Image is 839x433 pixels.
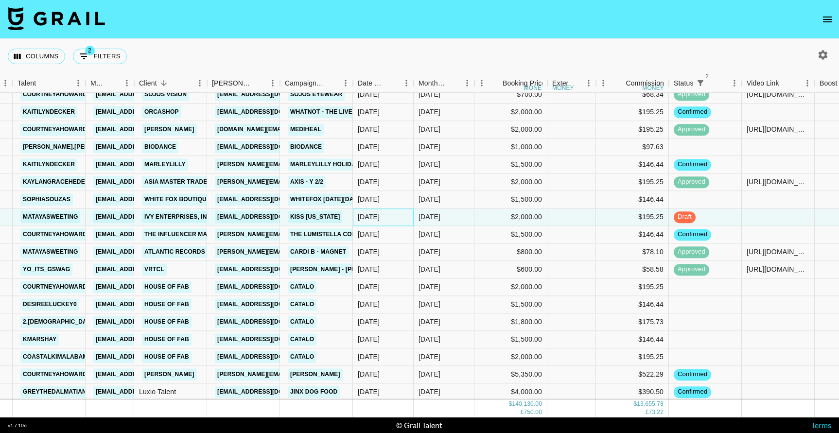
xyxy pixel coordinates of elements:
[93,351,202,363] a: [EMAIL_ADDRESS][DOMAIN_NAME]
[215,333,324,346] a: [EMAIL_ADDRESS][DOMAIN_NAME]
[192,76,207,90] button: Menu
[20,351,94,363] a: coastalkimalabama
[13,74,86,93] div: Talent
[742,74,815,93] div: Video Link
[142,263,167,276] a: Vrtcl
[474,86,547,104] div: $700.00
[674,370,711,380] span: confirmed
[419,107,440,117] div: Oct '25
[674,108,711,117] span: confirmed
[358,370,380,380] div: 9/22/2025
[93,368,202,381] a: [EMAIL_ADDRESS][DOMAIN_NAME]
[93,333,202,346] a: [EMAIL_ADDRESS][DOMAIN_NAME]
[142,316,192,328] a: House of Fab
[637,400,664,409] div: 13,655.78
[358,142,380,152] div: 9/23/2025
[596,313,669,331] div: $175.73
[120,76,134,90] button: Menu
[288,158,395,171] a: Marleylilly Holiday Campaign
[419,387,440,397] div: Oct '25
[90,74,106,93] div: Manager
[474,173,547,191] div: $2,000.00
[674,160,711,170] span: confirmed
[694,76,707,90] div: 2 active filters
[142,193,213,206] a: White Fox Boutique
[215,228,373,241] a: [PERSON_NAME][EMAIL_ADDRESS][DOMAIN_NAME]
[288,176,326,188] a: AXIS - Y 2/2
[8,49,65,64] button: Select columns
[8,422,27,429] div: v 1.7.106
[358,160,380,170] div: 9/24/2025
[20,211,80,223] a: matayasweeting
[142,211,215,223] a: Ivy Enterprises, Inc.
[288,298,316,311] a: Catalo
[674,125,709,135] span: approved
[288,281,316,293] a: Catalo
[142,158,188,171] a: Marleylilly
[358,352,380,362] div: 10/9/2025
[419,300,440,310] div: Oct '25
[596,173,669,191] div: $195.25
[215,316,324,328] a: [EMAIL_ADDRESS][DOMAIN_NAME]
[215,193,324,206] a: [EMAIL_ADDRESS][DOMAIN_NAME]
[747,90,809,100] div: https://www.tiktok.com/@courtneyahoward/video/7556787545351195934
[419,212,440,222] div: Oct '25
[93,211,202,223] a: [EMAIL_ADDRESS][DOMAIN_NAME]
[20,333,59,346] a: kmarshay
[474,121,547,139] div: $2,000.00
[36,76,50,90] button: Sort
[727,76,742,90] button: Menu
[142,88,189,101] a: SOJOS Vision
[509,400,512,409] div: $
[20,106,77,118] a: kaitilyndecker
[325,76,338,90] button: Sort
[419,177,440,187] div: Oct '25
[215,386,324,398] a: [EMAIL_ADDRESS][DOMAIN_NAME]
[288,228,452,241] a: The Lumistella Company - Game Night Campaign
[596,296,669,313] div: $146.44
[215,106,324,118] a: [EMAIL_ADDRESS][DOMAIN_NAME]
[215,263,324,276] a: [EMAIL_ADDRESS][DOMAIN_NAME]
[419,90,440,100] div: Oct '25
[474,243,547,261] div: $800.00
[581,76,596,90] button: Menu
[142,351,192,363] a: House of Fab
[419,317,440,327] div: Oct '25
[86,74,134,93] div: Manager
[20,88,89,101] a: courtneyahoward
[674,90,709,100] span: approved
[747,125,809,135] div: https://www.tiktok.com/@courtneyahoward/video/7557543875154382110
[414,74,474,93] div: Month Due
[596,366,669,383] div: $522.29
[419,370,440,380] div: Oct '25
[288,316,316,328] a: Catalo
[747,74,779,93] div: Video Link
[358,247,380,257] div: 10/2/2025
[474,208,547,226] div: $2,000.00
[694,76,707,90] button: Show filters
[474,366,547,383] div: $5,350.00
[674,388,711,397] span: confirmed
[358,387,380,397] div: 9/30/2025
[215,351,324,363] a: [EMAIL_ADDRESS][DOMAIN_NAME]
[288,246,349,258] a: Cardi B - Magnet
[215,298,324,311] a: [EMAIL_ADDRESS][DOMAIN_NAME]
[93,316,202,328] a: [EMAIL_ADDRESS][DOMAIN_NAME]
[474,226,547,243] div: $1,500.00
[612,76,626,90] button: Sort
[419,160,440,170] div: Oct '25
[396,420,442,430] div: © Grail Talent
[674,213,696,222] span: draft
[596,121,669,139] div: $195.25
[474,331,547,348] div: $1,500.00
[288,106,435,118] a: Whatnot - The Live Shopping Marketplace
[419,282,440,292] div: Oct '25
[596,76,611,90] button: Menu
[596,331,669,348] div: $146.44
[288,368,343,381] a: [PERSON_NAME]
[288,386,340,398] a: Jinx Dog Food
[747,247,809,257] div: https://www.tiktok.com/@matayasweeting/video/7556437781090684191
[474,278,547,296] div: $2,000.00
[142,106,181,118] a: Orcashop
[215,158,373,171] a: [PERSON_NAME][EMAIL_ADDRESS][DOMAIN_NAME]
